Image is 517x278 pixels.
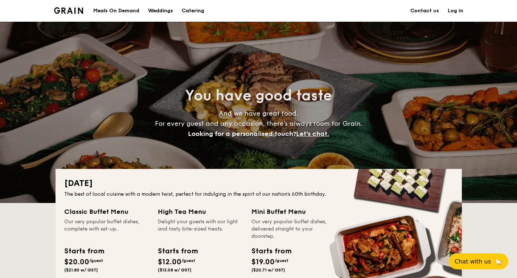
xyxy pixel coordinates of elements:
[188,130,296,138] span: Looking for a personalised touch?
[158,218,243,240] div: Delight your guests with our light and tasty bite-sized treats.
[64,207,149,217] div: Classic Buffet Menu
[185,87,332,104] span: You have good taste
[54,7,83,14] a: Logotype
[158,267,192,273] span: ($13.08 w/ GST)
[64,191,453,198] div: The best of local cuisine with a modern twist, perfect for indulging in the spirit of our nation’...
[158,258,181,266] span: $12.00
[64,258,89,266] span: $20.00
[251,218,336,240] div: Our very popular buffet dishes, delivered straight to your doorstep.
[158,207,243,217] div: High Tea Menu
[155,109,362,138] span: And we have great food. For every guest and any occasion, there’s always room for Grain.
[64,246,104,257] div: Starts from
[64,267,98,273] span: ($21.80 w/ GST)
[64,218,149,240] div: Our very popular buffet dishes, complete with set-up.
[251,246,291,257] div: Starts from
[275,258,288,263] span: /guest
[158,246,197,257] div: Starts from
[89,258,103,263] span: /guest
[251,267,285,273] span: ($20.71 w/ GST)
[64,178,453,189] h2: [DATE]
[455,258,491,265] span: Chat with us
[494,257,502,266] span: 🦙
[449,253,508,269] button: Chat with us🦙
[251,207,336,217] div: Mini Buffet Menu
[181,258,195,263] span: /guest
[251,258,275,266] span: $19.00
[54,7,83,14] img: Grain
[296,130,329,138] span: Let's chat.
